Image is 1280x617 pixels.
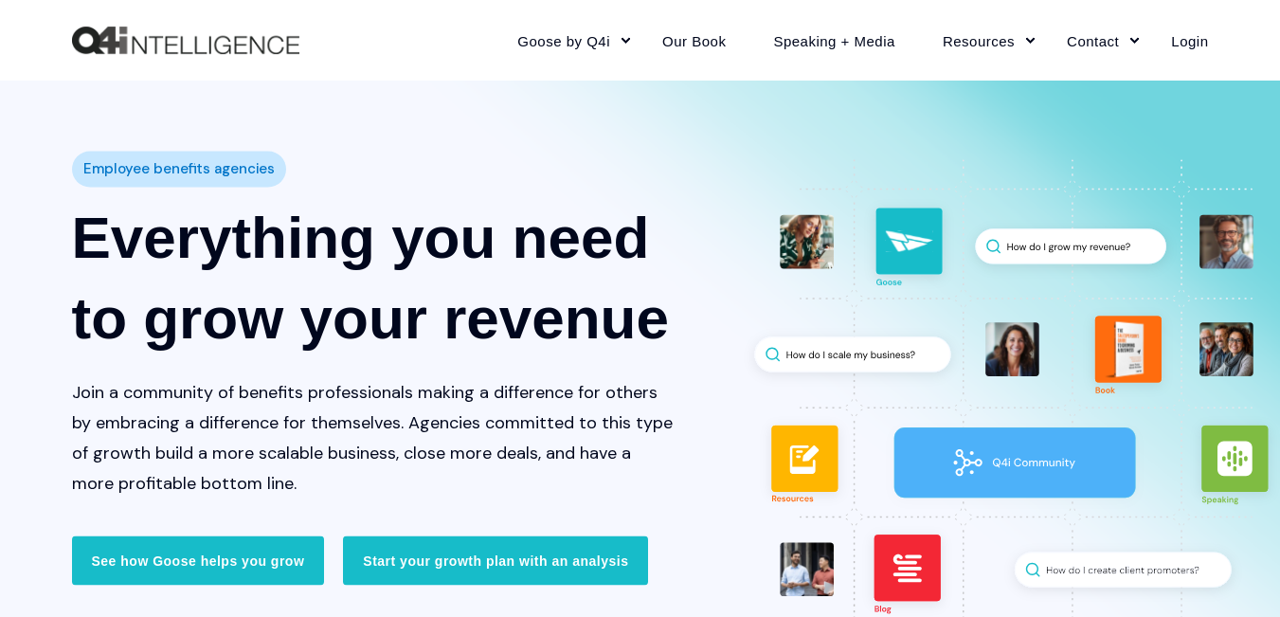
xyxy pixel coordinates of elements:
[343,536,648,586] a: Start your growth plan with an analysis
[83,155,275,183] span: Employee benefits agencies
[72,377,675,499] p: Join a community of benefits professionals making a difference for others by embracing a differen...
[72,27,299,55] a: Back to Home
[72,197,675,358] h1: Everything you need to grow your revenue
[72,27,299,55] img: Q4intelligence, LLC logo
[72,536,325,586] a: See how Goose helps you grow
